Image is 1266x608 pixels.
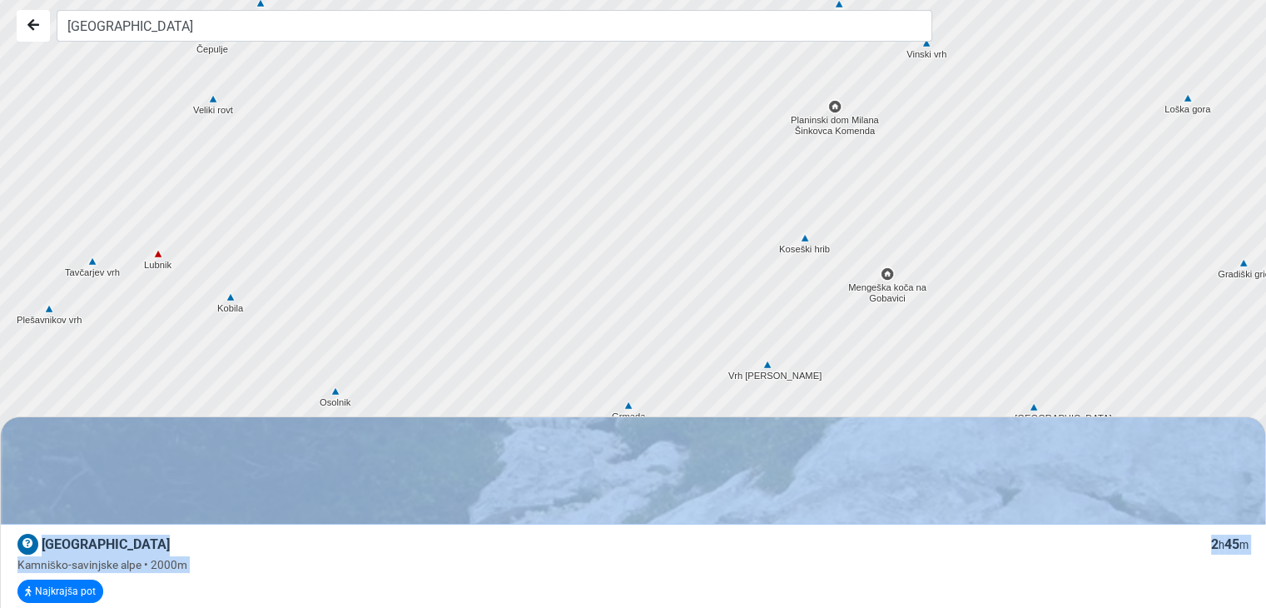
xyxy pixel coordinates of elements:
[17,580,103,603] button: Najkrajša pot
[1219,539,1224,551] small: h
[17,10,50,42] button: Nazaj
[42,536,170,552] span: [GEOGRAPHIC_DATA]
[1211,536,1249,552] span: 2 45
[17,556,1249,573] div: Kamniško-savinjske alpe • 2000m
[1239,539,1249,551] small: m
[57,10,932,42] input: Iskanje...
